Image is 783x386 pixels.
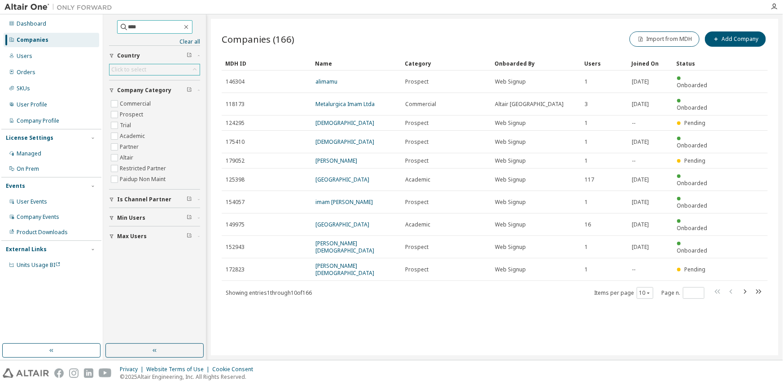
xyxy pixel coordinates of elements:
span: 1 [585,120,588,127]
span: 125398 [226,176,245,183]
a: [DEMOGRAPHIC_DATA] [315,138,374,146]
span: Web Signup [495,199,526,206]
span: -- [632,120,636,127]
button: Import from MDH [630,31,700,47]
div: Events [6,182,25,190]
span: Prospect [405,138,429,146]
span: [DATE] [632,176,649,183]
div: License Settings [6,134,53,142]
span: Prospect [405,78,429,85]
a: [PERSON_NAME][DEMOGRAPHIC_DATA] [315,240,374,254]
span: 154057 [226,199,245,206]
span: 152943 [226,244,245,251]
span: [DATE] [632,138,649,146]
span: [DATE] [632,78,649,85]
img: youtube.svg [99,368,112,378]
a: [GEOGRAPHIC_DATA] [315,176,369,183]
div: Users [584,56,625,71]
div: Cookie Consent [212,366,258,373]
span: Prospect [405,266,429,273]
button: Min Users [109,208,200,228]
span: Onboarded [677,179,708,187]
img: facebook.svg [54,368,64,378]
span: Onboarded [677,104,708,111]
div: Product Downloads [17,229,68,236]
span: Items per page [594,287,653,299]
a: Metalurgica Imam Ltda [315,100,375,108]
span: Clear filter [187,233,192,240]
span: Pending [684,157,705,164]
span: 124295 [226,120,245,127]
span: Is Channel Partner [117,196,171,203]
span: 117 [585,176,594,183]
div: On Prem [17,165,39,173]
span: Onboarded [677,224,708,232]
span: 1 [585,244,588,251]
div: Name [315,56,398,71]
a: Clear all [109,38,200,45]
span: Company Category [117,87,171,94]
span: 149975 [226,221,245,228]
span: [DATE] [632,199,649,206]
div: Companies [17,36,48,44]
p: © 2025 Altair Engineering, Inc. All Rights Reserved. [120,373,258,381]
span: Showing entries 1 through 10 of 166 [226,289,312,297]
a: [GEOGRAPHIC_DATA] [315,221,369,228]
span: 1 [585,199,588,206]
span: -- [632,266,636,273]
span: Onboarded [677,142,708,149]
span: 118173 [226,101,245,108]
div: Company Events [17,213,59,221]
div: Users [17,53,32,60]
span: 1 [585,266,588,273]
div: Joined On [632,56,669,71]
a: [PERSON_NAME] [315,157,357,164]
label: Restricted Partner [120,163,168,174]
span: Companies (166) [222,33,294,45]
div: Orders [17,69,35,76]
span: Pending [684,266,705,273]
span: Prospect [405,120,429,127]
div: User Profile [17,101,47,108]
span: [DATE] [632,101,649,108]
div: MDH ID [225,56,308,71]
span: Web Signup [495,120,526,127]
button: Max Users [109,226,200,246]
span: Clear filter [187,87,192,94]
div: Onboarded By [494,56,577,71]
a: alimamu [315,78,337,85]
span: 1 [585,138,588,146]
div: Dashboard [17,20,46,27]
span: Country [117,52,140,59]
span: Web Signup [495,221,526,228]
div: Status [677,56,714,71]
button: Is Channel Partner [109,190,200,209]
span: Prospect [405,157,429,164]
img: altair_logo.svg [3,368,49,378]
span: [DATE] [632,244,649,251]
label: Prospect [120,109,145,120]
span: Web Signup [495,266,526,273]
img: linkedin.svg [84,368,93,378]
span: Web Signup [495,78,526,85]
div: Privacy [120,366,146,373]
div: SKUs [17,85,30,92]
button: Add Company [705,31,766,47]
span: Web Signup [495,176,526,183]
span: Prospect [405,199,429,206]
label: Commercial [120,98,153,109]
div: Click to select [109,64,200,75]
span: 16 [585,221,591,228]
label: Partner [120,142,140,152]
span: Pending [684,119,705,127]
span: Clear filter [187,214,192,222]
span: Page n. [661,287,704,299]
label: Trial [120,120,133,131]
button: 10 [639,289,651,297]
span: Altair [GEOGRAPHIC_DATA] [495,101,564,108]
span: 179052 [226,157,245,164]
span: 1 [585,157,588,164]
span: Min Users [117,214,145,222]
span: 1 [585,78,588,85]
a: [DEMOGRAPHIC_DATA] [315,119,374,127]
